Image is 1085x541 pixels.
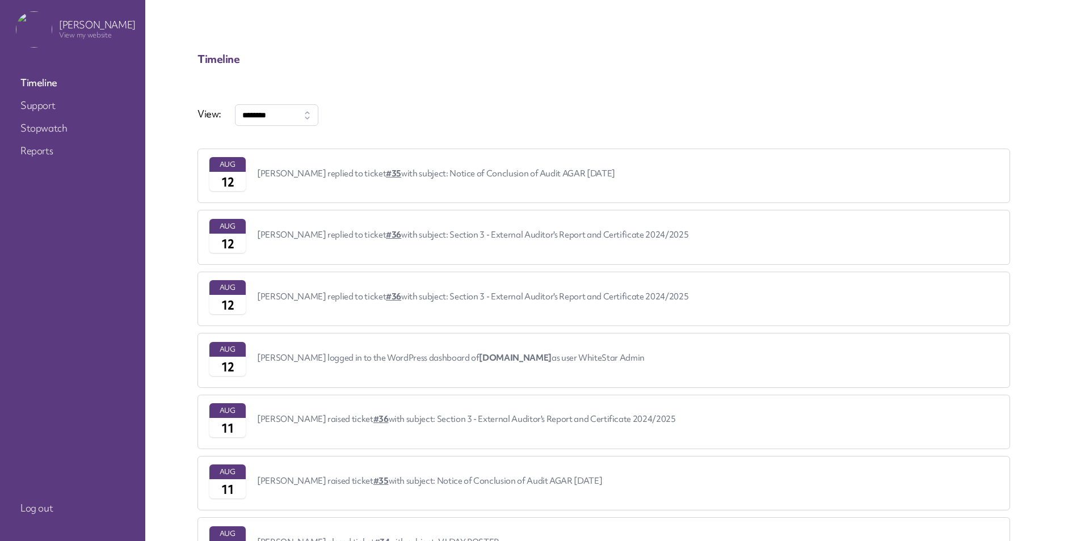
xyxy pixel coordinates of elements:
[16,118,129,138] a: Stopwatch
[221,174,234,191] span: 12
[16,141,129,161] a: Reports
[221,236,234,252] span: 12
[16,73,129,93] a: Timeline
[221,297,234,314] span: 12
[16,95,129,116] a: Support
[373,413,389,425] a: #36
[373,475,389,487] a: #35
[386,168,401,179] a: #35
[257,413,676,425] p: [PERSON_NAME] raised ticket with subject: Section 3 - External Auditor's Report and Certificate 2...
[257,352,645,364] p: [PERSON_NAME] logged in to the WordPress dashboard of as user WhiteStar Admin
[209,403,246,418] div: Aug
[257,291,688,303] p: [PERSON_NAME] replied to ticket with subject: Section 3 - External Auditor's Report and Certifica...
[221,481,234,498] span: 11
[257,229,688,241] p: [PERSON_NAME] replied to ticket with subject: Section 3 - External Auditor's Report and Certifica...
[209,157,246,172] div: Aug
[209,342,246,357] div: Aug
[16,498,129,518] a: Log out
[221,359,234,375] span: 12
[257,475,602,487] p: [PERSON_NAME] raised ticket with subject: Notice of Conclusion of Audit AGAR [DATE]
[221,420,234,437] span: 11
[386,229,401,240] a: #36
[197,52,1033,66] p: Timeline
[209,280,246,295] div: Aug
[386,291,401,302] a: #36
[59,19,136,31] p: [PERSON_NAME]
[209,464,246,479] div: Aug
[209,219,246,234] div: Aug
[197,107,221,120] span: View:
[257,168,615,180] p: [PERSON_NAME] replied to ticket with subject: Notice of Conclusion of Audit AGAR [DATE]
[479,352,551,364] b: [DOMAIN_NAME]
[209,526,246,541] div: Aug
[59,30,112,40] a: View my website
